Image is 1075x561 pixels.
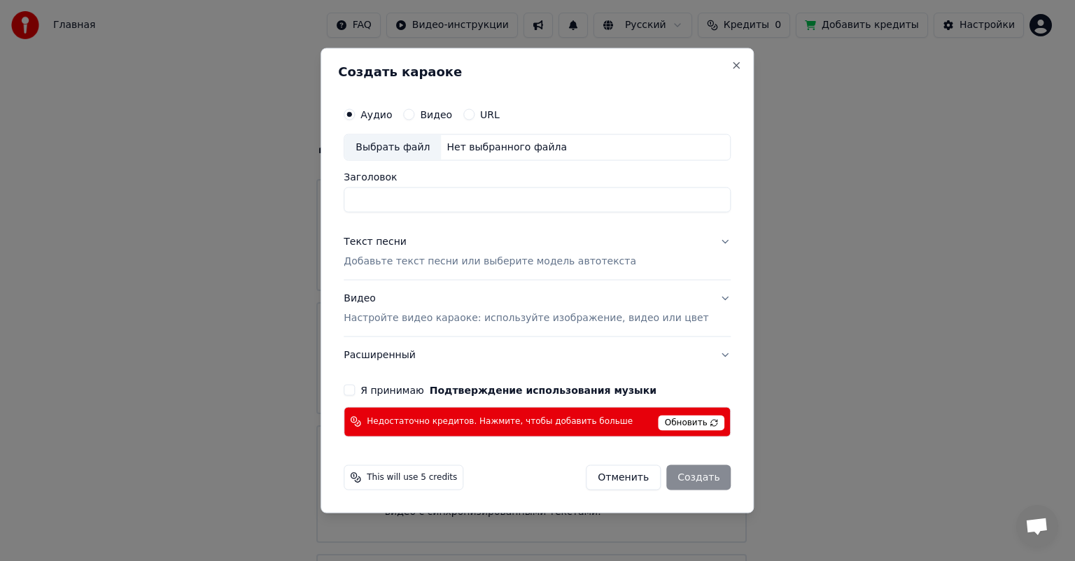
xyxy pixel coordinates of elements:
[344,292,708,325] div: Видео
[344,336,731,373] button: Расширенный
[344,135,441,160] div: Выбрать файл
[367,471,457,483] span: This will use 5 credits
[344,235,407,249] div: Текст песни
[586,464,661,490] button: Отменить
[344,224,731,280] button: Текст песниДобавьте текст песни или выберите модель автотекста
[338,66,736,78] h2: Создать караоке
[441,141,572,155] div: Нет выбранного файла
[360,110,392,120] label: Аудио
[367,416,633,427] span: Недостаточно кредитов. Нажмите, чтобы добавить больше
[659,415,725,430] span: Обновить
[344,255,636,269] p: Добавьте текст песни или выберите модель автотекста
[360,385,656,395] label: Я принимаю
[344,280,731,336] button: ВидеоНастройте видео караоке: используйте изображение, видео или цвет
[344,172,731,182] label: Заголовок
[344,311,708,325] p: Настройте видео караоке: используйте изображение, видео или цвет
[420,110,452,120] label: Видео
[480,110,500,120] label: URL
[430,385,656,395] button: Я принимаю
